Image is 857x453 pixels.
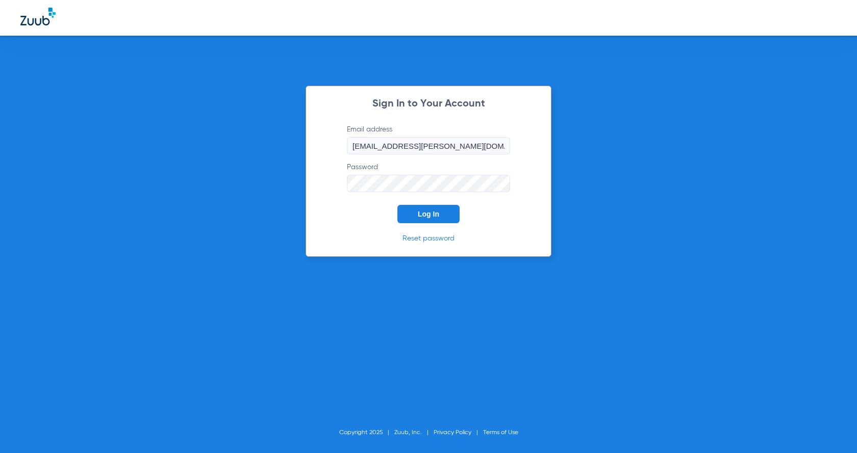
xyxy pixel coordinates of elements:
[347,137,510,154] input: Email address
[347,175,510,192] input: Password
[332,99,525,109] h2: Sign In to Your Account
[483,430,518,436] a: Terms of Use
[394,428,434,438] li: Zuub, Inc.
[20,8,56,25] img: Zuub Logo
[806,404,857,453] iframe: Chat Widget
[434,430,471,436] a: Privacy Policy
[397,205,460,223] button: Log In
[402,235,455,242] a: Reset password
[347,162,510,192] label: Password
[418,210,439,218] span: Log In
[339,428,394,438] li: Copyright 2025
[347,124,510,154] label: Email address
